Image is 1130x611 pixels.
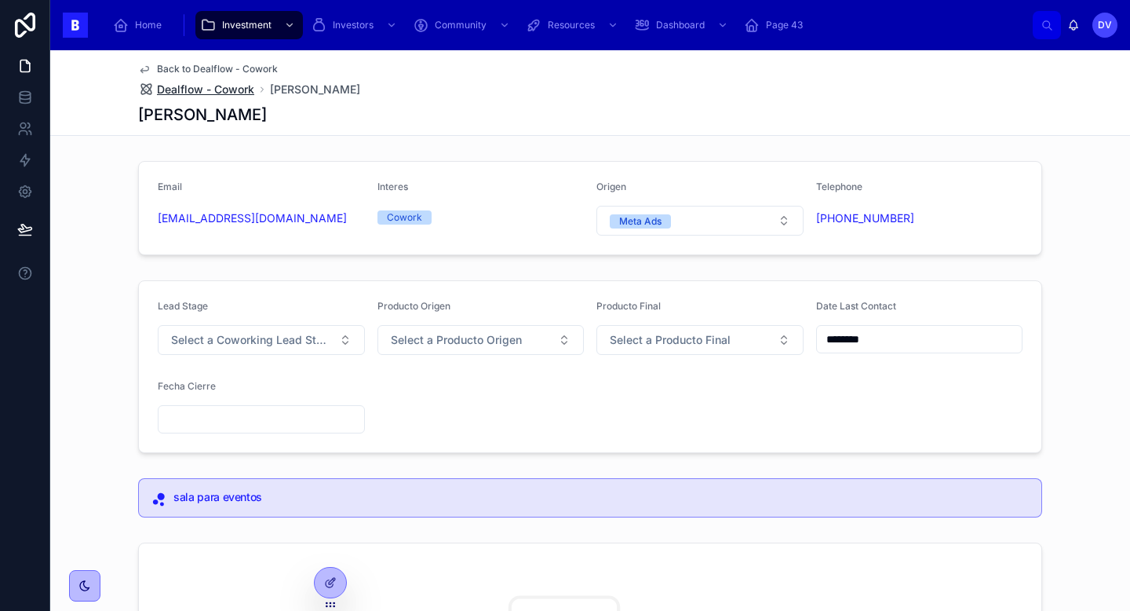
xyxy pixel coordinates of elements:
button: Select Button [158,325,365,355]
a: Page 43 [739,11,814,39]
button: Unselect META_ADS [610,213,671,229]
h5: sala para eventos [173,492,1029,503]
span: Interes [377,181,408,192]
a: Community [408,11,518,39]
span: Investors [333,19,374,31]
a: Dashboard [629,11,736,39]
button: Select Button [377,325,585,355]
span: Resources [548,19,595,31]
a: [PERSON_NAME] [270,82,360,97]
span: Select a Coworking Lead Stage [171,332,333,348]
span: Community [435,19,487,31]
span: Producto Origen [377,300,450,312]
span: Telephone [816,181,862,192]
span: Dealflow - Cowork [157,82,254,97]
div: Meta Ads [619,214,662,229]
span: DV [1098,19,1112,31]
span: Home [135,19,162,31]
span: Select a Producto Final [610,332,731,348]
a: Investors [306,11,405,39]
span: Producto Final [596,300,661,312]
span: Select a Producto Origen [391,332,522,348]
a: Dealflow - Cowork [138,82,254,97]
a: [PHONE_NUMBER] [816,210,914,226]
span: Back to Dealflow - Cowork [157,63,278,75]
a: Back to Dealflow - Cowork [138,63,278,75]
a: Resources [521,11,626,39]
span: Page 43 [766,19,803,31]
button: Select Button [596,206,804,236]
span: Dashboard [656,19,705,31]
span: Investment [222,19,272,31]
span: Origen [596,181,626,192]
h1: [PERSON_NAME] [138,104,267,126]
a: Investment [195,11,303,39]
a: Home [108,11,173,39]
img: App logo [63,13,88,38]
span: Email [158,181,182,192]
div: scrollable content [100,8,1033,42]
div: Cowork [387,210,422,225]
span: Fecha Cierre [158,380,216,392]
span: Date Last Contact [816,300,896,312]
button: Select Button [596,325,804,355]
span: Lead Stage [158,300,208,312]
a: [EMAIL_ADDRESS][DOMAIN_NAME] [158,210,347,226]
